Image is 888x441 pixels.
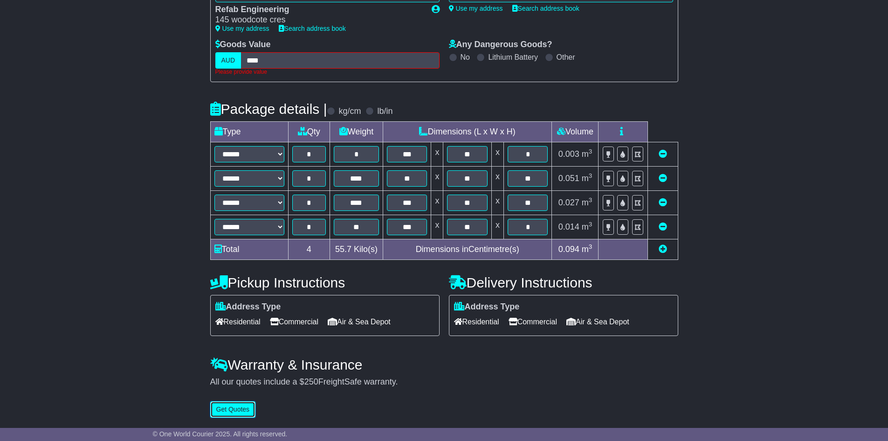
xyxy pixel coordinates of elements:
[215,302,281,312] label: Address Type
[288,239,330,260] td: 4
[582,245,592,254] span: m
[215,15,422,25] div: 145 woodcote cres
[288,122,330,142] td: Qty
[582,198,592,207] span: m
[431,191,443,215] td: x
[659,174,667,183] a: Remove this item
[454,302,520,312] label: Address Type
[589,172,592,179] sup: 3
[449,275,678,290] h4: Delivery Instructions
[330,122,383,142] td: Weight
[589,221,592,228] sup: 3
[153,430,288,438] span: © One World Courier 2025. All rights reserved.
[335,245,351,254] span: 55.7
[557,53,575,62] label: Other
[491,191,503,215] td: x
[431,215,443,239] td: x
[210,101,327,117] h4: Package details |
[488,53,538,62] label: Lithium Battery
[552,122,599,142] td: Volume
[210,357,678,372] h4: Warranty & Insurance
[659,198,667,207] a: Remove this item
[589,196,592,203] sup: 3
[461,53,470,62] label: No
[558,222,579,231] span: 0.014
[491,142,503,167] td: x
[558,198,579,207] span: 0.027
[215,40,271,50] label: Goods Value
[509,315,557,329] span: Commercial
[491,167,503,191] td: x
[566,315,629,329] span: Air & Sea Depot
[215,52,241,69] label: AUD
[659,245,667,254] a: Add new item
[383,239,552,260] td: Dimensions in Centimetre(s)
[383,122,552,142] td: Dimensions (L x W x H)
[210,239,288,260] td: Total
[558,245,579,254] span: 0.094
[558,149,579,159] span: 0.003
[215,315,261,329] span: Residential
[512,5,579,12] a: Search address book
[659,222,667,231] a: Remove this item
[215,69,440,75] div: Please provide value
[558,174,579,183] span: 0.051
[589,148,592,155] sup: 3
[210,275,440,290] h4: Pickup Instructions
[589,243,592,250] sup: 3
[377,106,392,117] label: lb/in
[454,315,499,329] span: Residential
[215,5,422,15] div: Refab Engineering
[582,149,592,159] span: m
[449,40,552,50] label: Any Dangerous Goods?
[215,25,269,32] a: Use my address
[210,122,288,142] td: Type
[270,315,318,329] span: Commercial
[491,215,503,239] td: x
[279,25,346,32] a: Search address book
[582,222,592,231] span: m
[659,149,667,159] a: Remove this item
[431,167,443,191] td: x
[431,142,443,167] td: x
[210,377,678,387] div: All our quotes include a $ FreightSafe warranty.
[582,174,592,183] span: m
[338,106,361,117] label: kg/cm
[210,401,256,418] button: Get Quotes
[328,315,391,329] span: Air & Sea Depot
[449,5,503,12] a: Use my address
[304,377,318,386] span: 250
[330,239,383,260] td: Kilo(s)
